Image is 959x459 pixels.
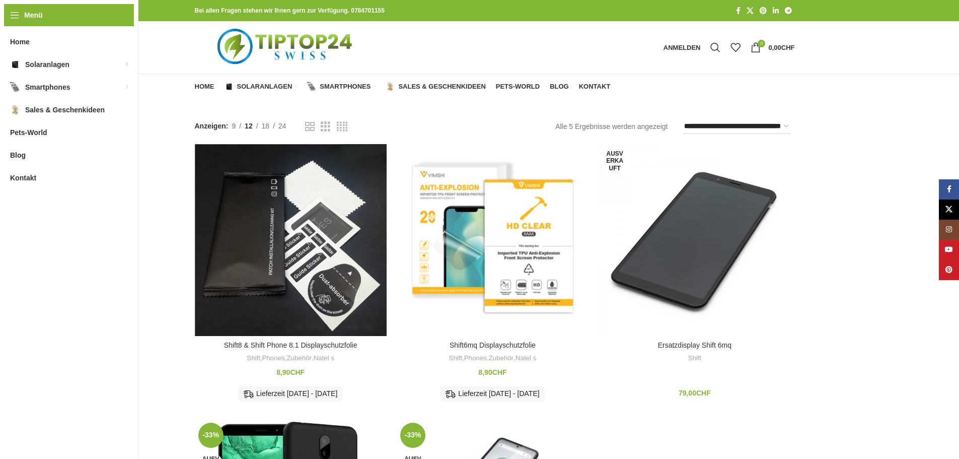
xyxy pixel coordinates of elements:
[10,82,20,92] img: Smartphones
[496,83,540,91] span: Pets-World
[496,77,540,97] a: Pets-World
[440,386,544,402] div: Lieferzeit [DATE] - [DATE]
[550,77,569,97] a: Blog
[337,120,347,133] a: Rasteransicht 4
[733,4,744,18] a: Facebook Social Link
[321,120,330,133] a: Rasteransicht 3
[278,122,286,130] span: 24
[24,10,43,21] span: Menü
[228,120,239,132] a: 9
[449,354,463,363] a: Shift
[237,83,292,91] span: Solaranlagen
[262,354,285,363] a: Phones
[658,37,706,57] a: Anmelden
[195,144,387,336] a: Shift8 & Shift Phone 8.1 Displayschutzfolie
[478,368,506,376] bdi: 8,90
[705,37,725,57] a: Suche
[195,43,378,51] a: Logo der Website
[245,122,253,130] span: 12
[275,120,290,132] a: 24
[307,82,316,91] img: Smartphones
[696,389,711,397] span: CHF
[400,423,425,448] span: -33%
[25,101,105,119] span: Sales & Geschenkideen
[757,4,770,18] a: Pinterest Social Link
[225,82,234,91] img: Solaranlagen
[239,386,342,402] div: Lieferzeit [DATE] - [DATE]
[770,4,782,18] a: LinkedIn Social Link
[768,44,794,51] bdi: 0,00
[397,144,588,336] a: Shift6mq Displayschutzfolie
[679,389,711,397] bdi: 79,00
[599,144,790,336] a: Ersatzdisplay Shift 6mq
[464,354,487,363] a: Phones
[489,354,514,363] a: Zubehör
[658,341,731,349] a: Ersatzdisplay Shift 6mq
[663,44,701,51] span: Anmelden
[262,122,270,130] span: 18
[939,200,959,220] a: X Social Link
[550,83,569,91] span: Blog
[286,354,312,363] a: Zubehör
[746,37,799,57] a: 0 0,00CHF
[579,77,611,97] a: Kontakt
[225,77,298,97] a: Solaranlagen
[683,119,791,134] select: Shop-Reihenfolge
[782,4,795,18] a: Telegram Social Link
[241,120,256,132] a: 12
[200,354,382,363] div: , , ,
[579,83,611,91] span: Kontakt
[290,368,305,376] span: CHF
[939,260,959,280] a: Pinterest Social Link
[515,354,536,363] a: Natel s
[781,44,795,51] span: CHF
[195,21,378,74] img: Tiptop24 Nachhaltige & Faire Produkte
[25,78,70,96] span: Smartphones
[10,123,47,142] span: Pets-World
[198,423,224,448] span: -33%
[398,83,485,91] span: Sales & Geschenkideen
[939,179,959,200] a: Facebook Social Link
[758,40,765,47] span: 0
[386,77,485,97] a: Sales & Geschenkideen
[307,77,376,97] a: Smartphones
[939,220,959,240] a: Instagram Social Link
[402,354,583,363] div: , , ,
[195,7,385,14] strong: Bei allen Fragen stehen wir Ihnen gern zur Verfügung. 0784701155
[386,82,395,91] img: Sales & Geschenkideen
[10,169,36,187] span: Kontakt
[195,77,214,97] a: Home
[725,37,746,57] div: Meine Wunschliste
[276,368,305,376] bdi: 8,90
[232,122,236,130] span: 9
[688,354,702,363] a: Shift
[258,120,273,132] a: 18
[247,354,260,363] a: Shift
[492,368,507,376] span: CHF
[602,148,627,174] span: Ausverkauft
[195,83,214,91] span: Home
[320,83,371,91] span: Smartphones
[10,59,20,70] img: Solaranlagen
[25,55,69,74] span: Solaranlagen
[314,354,334,363] a: Natel s
[10,105,20,115] img: Sales & Geschenkideen
[195,120,229,132] span: Anzeigen
[190,77,616,97] div: Hauptnavigation
[305,120,315,133] a: Rasteransicht 2
[744,4,757,18] a: X Social Link
[10,146,26,164] span: Blog
[939,240,959,260] a: YouTube Social Link
[450,341,536,349] a: Shift6mq Displayschutzfolie
[555,121,668,132] p: Alle 5 Ergebnisse werden angezeigt
[224,341,357,349] a: Shift8 & Shift Phone 8.1 Displayschutzfolie
[10,33,30,51] span: Home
